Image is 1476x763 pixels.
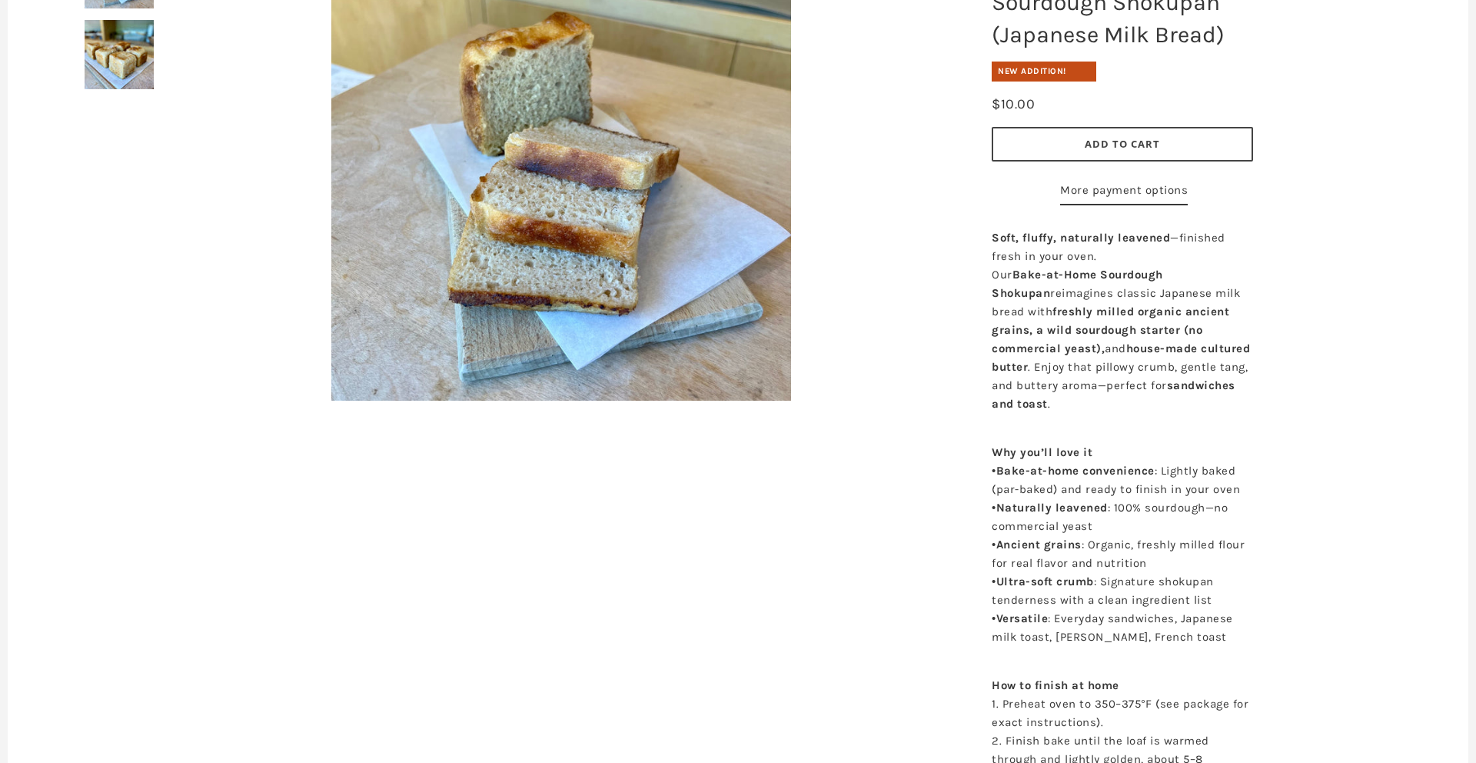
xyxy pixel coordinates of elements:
[1060,181,1188,205] a: More payment options
[992,342,1250,374] strong: house-made cultured butter
[992,445,1092,459] strong: Why you’ll love it
[992,378,1235,411] strong: sandwiches and toast
[992,93,1035,115] div: $10.00
[992,231,1170,245] strong: Soft, fluffy, naturally leavened
[992,228,1253,413] p: —finished fresh in your oven. Our reimagines classic Japanese milk bread with and . Enjoy that pi...
[85,20,154,89] img: Bake-at-Home Sourdough Shokupan (Japanese Milk Bread)
[992,62,1096,82] div: New Addition!
[1085,137,1160,151] span: Add to Cart
[992,305,1229,355] strong: freshly milled organic ancient grains, a wild sourdough starter (no commercial yeast),
[996,464,1155,478] strong: Bake-at-home convenience
[992,425,1253,646] p: • : Lightly baked (par-baked) and ready to finish in your oven • : 100% sourdough—no commercial y...
[996,611,1049,625] strong: Versatile
[992,127,1253,162] button: Add to Cart
[996,575,1094,588] strong: Ultra-soft crumb
[992,268,1163,300] strong: Bake-at-Home Sourdough Shokupan
[996,501,1108,515] strong: Naturally leavened
[996,538,1082,551] strong: Ancient grains
[992,678,1119,692] strong: How to finish at home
